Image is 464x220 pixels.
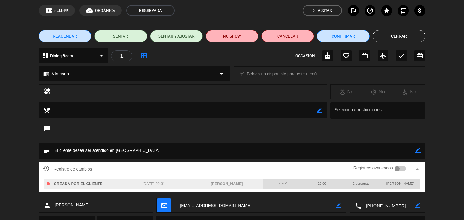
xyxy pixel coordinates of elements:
span: confirmation_number [45,7,52,14]
span: Bebida no disponible para este menú [247,71,317,77]
i: border_color [336,203,341,208]
span: Dining Room [50,52,73,59]
i: star [383,7,390,14]
span: 0 [313,7,315,14]
span: REAGENDAR [53,33,77,39]
span: [PERSON_NAME] [55,202,89,209]
i: check [398,52,405,59]
span: qLMrK5 [54,7,69,14]
span: OCCASION: [295,52,316,59]
i: healing [43,88,51,96]
i: outlined_flag [350,7,357,14]
i: arrow_drop_down [98,52,105,59]
i: chrome_reader_mode [43,71,49,77]
span: RESERVADA [126,5,175,16]
span: [DATE] [279,182,287,185]
span: [PERSON_NAME] [211,182,243,186]
div: 1 [111,50,132,61]
div: No [331,88,362,96]
i: border_color [415,148,421,153]
span: 2 personas [353,182,369,185]
i: subject [43,147,50,154]
i: arrow_drop_up [414,165,421,173]
i: local_phone [355,202,361,209]
i: cloud_done [86,7,93,14]
span: Registro de cambios [43,165,92,173]
span: 20:00 [318,182,326,185]
i: arrow_drop_down [218,70,225,77]
button: Cerrar [373,30,425,42]
i: airplanemode_active [379,52,387,59]
button: Cancelar [261,30,314,42]
i: attach_money [416,7,424,14]
button: NO SHOW [206,30,258,42]
i: chat [43,125,51,134]
i: favorite_border [343,52,350,59]
i: block [366,7,374,14]
i: card_giftcard [416,52,424,59]
button: REAGENDAR [39,30,91,42]
div: No [394,88,425,96]
span: [DATE] 09:31 [143,182,165,186]
div: No [362,88,394,96]
button: SENTAR [94,30,147,42]
span: A la carta [51,71,69,77]
i: border_color [415,203,420,208]
span: [PERSON_NAME] [386,182,414,185]
i: repeat [400,7,407,14]
i: mail_outline [161,202,167,209]
i: border_all [140,52,147,59]
i: person [43,202,51,209]
i: dashboard [42,52,49,59]
i: work_outline [361,52,368,59]
span: CREADA POR EL CLIENTE [54,182,103,186]
button: SENTAR Y AJUSTAR [150,30,203,42]
span: ORGÁNICA [95,7,115,14]
label: Registros avanzados [353,165,393,171]
button: Confirmar [317,30,369,42]
i: cake [324,52,331,59]
i: border_color [317,108,322,113]
em: Visitas [318,7,332,14]
i: local_dining [43,107,50,114]
i: local_bar [239,71,245,77]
